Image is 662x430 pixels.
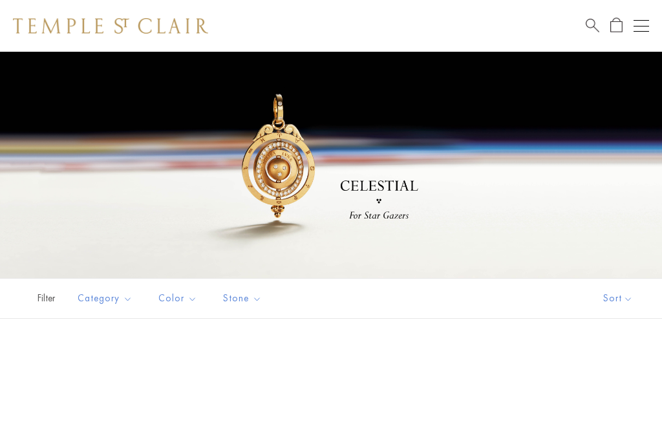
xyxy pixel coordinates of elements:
[217,290,272,306] span: Stone
[574,279,662,318] button: Show sort by
[152,290,207,306] span: Color
[68,284,142,313] button: Category
[13,18,208,34] img: Temple St. Clair
[586,17,599,34] a: Search
[149,284,207,313] button: Color
[597,369,649,417] iframe: Gorgias live chat messenger
[610,17,623,34] a: Open Shopping Bag
[71,290,142,306] span: Category
[213,284,272,313] button: Stone
[634,18,649,34] button: Open navigation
